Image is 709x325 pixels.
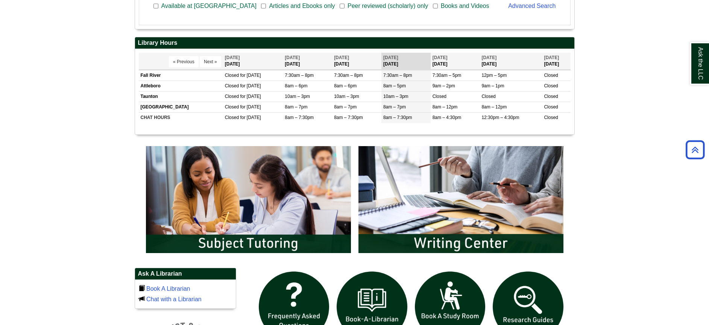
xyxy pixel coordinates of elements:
[544,104,558,110] span: Closed
[225,104,239,110] span: Closed
[481,94,495,99] span: Closed
[481,115,519,120] span: 12:30pm – 4:30pm
[225,73,239,78] span: Closed
[433,55,448,60] span: [DATE]
[334,73,363,78] span: 7:30am – 8pm
[508,3,556,9] a: Advanced Search
[433,3,438,9] input: Books and Videos
[381,53,431,70] th: [DATE]
[139,81,223,91] td: Attleboro
[683,145,707,155] a: Back to Top
[544,115,558,120] span: Closed
[285,83,307,88] span: 8am – 6pm
[158,2,260,11] span: Available at [GEOGRAPHIC_DATA]
[225,55,240,60] span: [DATE]
[345,2,431,11] span: Peer reviewed (scholarly) only
[544,73,558,78] span: Closed
[225,115,239,120] span: Closed
[139,102,223,113] td: [GEOGRAPHIC_DATA]
[142,142,567,260] div: slideshow
[438,2,492,11] span: Books and Videos
[481,104,507,110] span: 8am – 12pm
[240,94,261,99] span: for [DATE]
[139,92,223,102] td: Taunton
[240,115,261,120] span: for [DATE]
[433,115,462,120] span: 8am – 4:30pm
[431,53,480,70] th: [DATE]
[355,142,567,257] img: Writing Center Information
[142,142,355,257] img: Subject Tutoring Information
[544,94,558,99] span: Closed
[223,53,283,70] th: [DATE]
[225,94,239,99] span: Closed
[285,55,300,60] span: [DATE]
[285,94,310,99] span: 10am – 3pm
[283,53,332,70] th: [DATE]
[334,55,349,60] span: [DATE]
[481,55,496,60] span: [DATE]
[169,56,199,67] button: « Previous
[433,73,462,78] span: 7:30am – 5pm
[332,53,381,70] th: [DATE]
[334,83,357,88] span: 8am – 6pm
[225,83,239,88] span: Closed
[146,285,190,292] a: Book A Librarian
[383,104,406,110] span: 8am – 7pm
[139,70,223,81] td: Fall River
[481,83,504,88] span: 9am – 1pm
[240,104,261,110] span: for [DATE]
[334,115,363,120] span: 8am – 7:30pm
[285,104,307,110] span: 8am – 7pm
[481,73,507,78] span: 12pm – 5pm
[544,55,559,60] span: [DATE]
[200,56,221,67] button: Next »
[544,83,558,88] span: Closed
[240,73,261,78] span: for [DATE]
[285,115,314,120] span: 8am – 7:30pm
[135,37,574,49] h2: Library Hours
[383,55,398,60] span: [DATE]
[383,73,412,78] span: 7:30am – 8pm
[340,3,345,9] input: Peer reviewed (scholarly) only
[261,3,266,9] input: Articles and Ebooks only
[266,2,338,11] span: Articles and Ebooks only
[135,268,236,280] h2: Ask A Librarian
[383,83,406,88] span: 8am – 5pm
[153,3,158,9] input: Available at [GEOGRAPHIC_DATA]
[139,113,223,123] td: CHAT HOURS
[146,296,202,302] a: Chat with a Librarian
[542,53,570,70] th: [DATE]
[240,83,261,88] span: for [DATE]
[383,115,412,120] span: 8am – 7:30pm
[433,104,458,110] span: 8am – 12pm
[285,73,314,78] span: 7:30am – 8pm
[334,94,359,99] span: 10am – 3pm
[433,94,446,99] span: Closed
[433,83,455,88] span: 9am – 2pm
[334,104,357,110] span: 8am – 7pm
[480,53,542,70] th: [DATE]
[383,94,408,99] span: 10am – 3pm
